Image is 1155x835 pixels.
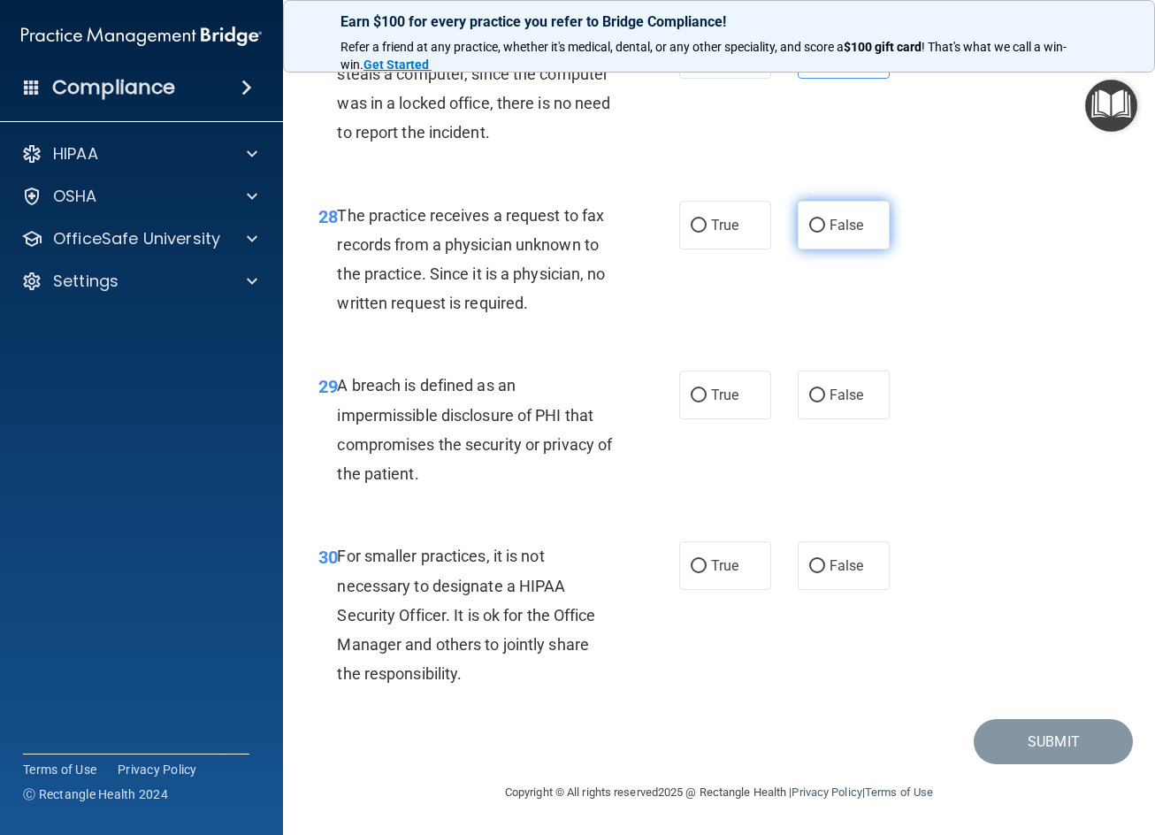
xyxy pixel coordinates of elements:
input: False [809,219,825,233]
p: OfficeSafe University [53,228,220,249]
input: True [691,219,707,233]
p: HIPAA [53,143,98,165]
p: OSHA [53,186,97,207]
strong: Get Started [363,57,429,72]
span: 28 [318,206,338,227]
span: The practice receives a request to fax records from a physician unknown to the practice. Since it... [337,206,605,313]
input: False [809,560,825,573]
img: PMB logo [21,19,262,54]
a: OSHA [21,186,257,207]
a: OfficeSafe University [21,228,257,249]
span: For smaller practices, it is not necessary to designate a HIPAA Security Officer. It is ok for th... [337,547,595,683]
span: False [830,557,864,574]
a: Privacy Policy [118,761,197,778]
a: Terms of Use [23,761,96,778]
a: Terms of Use [865,785,933,799]
span: Refer a friend at any practice, whether it's medical, dental, or any other speciality, and score a [340,40,844,54]
button: Submit [974,719,1133,764]
a: HIPAA [21,143,257,165]
h4: Compliance [52,75,175,100]
span: True [711,557,738,574]
strong: $100 gift card [844,40,922,54]
span: ! That's what we call a win-win. [340,40,1067,72]
a: Get Started [363,57,432,72]
button: Open Resource Center [1085,80,1137,132]
p: Earn $100 for every practice you refer to Bridge Compliance! [340,13,1098,30]
span: 30 [318,547,338,568]
input: True [691,560,707,573]
span: False [830,217,864,234]
span: True [711,217,738,234]
div: Copyright © All rights reserved 2025 @ Rectangle Health | | [396,764,1042,821]
span: False [830,387,864,403]
span: Ⓒ Rectangle Health 2024 [23,785,168,803]
p: Settings [53,271,119,292]
input: False [809,389,825,402]
input: True [691,389,707,402]
a: Settings [21,271,257,292]
span: True [711,387,738,403]
a: Privacy Policy [792,785,861,799]
span: A breach is defined as an impermissible disclosure of PHI that compromises the security or privac... [337,376,612,483]
span: 29 [318,376,338,397]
